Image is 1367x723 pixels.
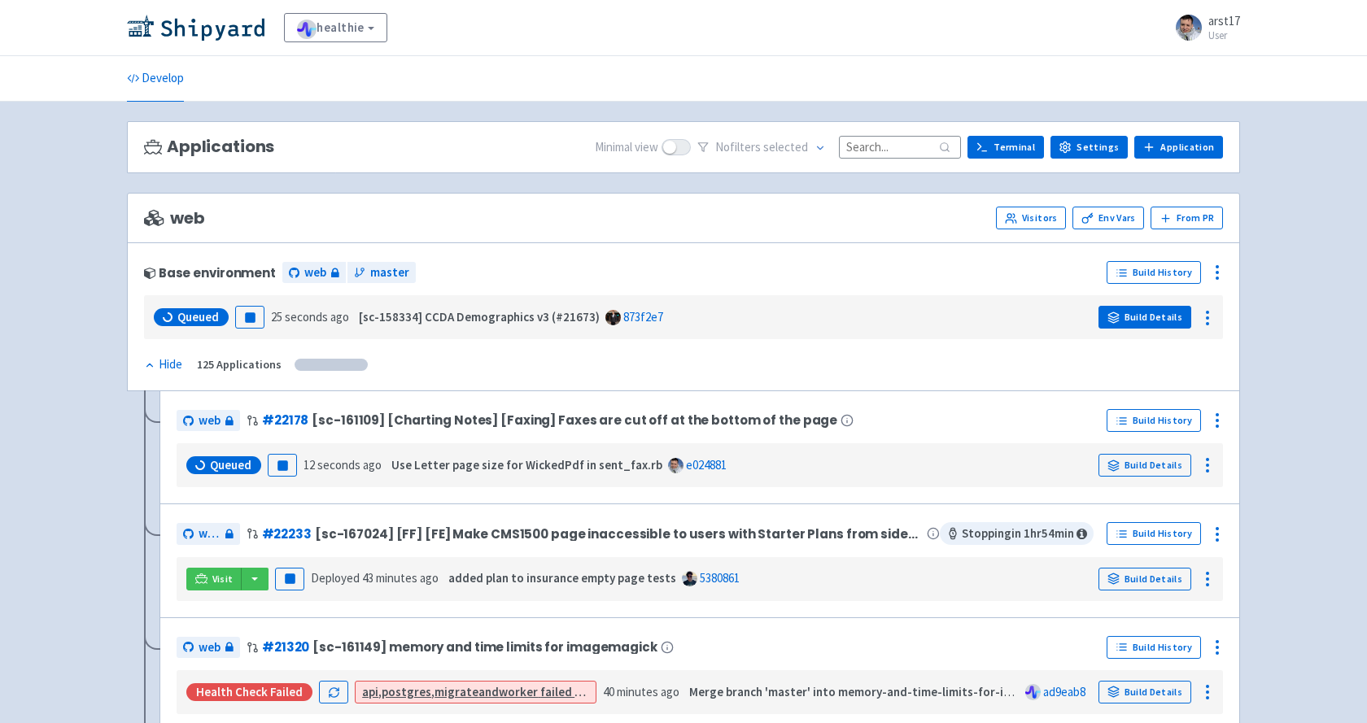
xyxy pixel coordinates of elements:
[362,684,378,699] strong: api
[623,309,663,324] a: 873f2e7
[144,355,184,374] button: Hide
[177,410,240,432] a: web
[304,457,382,473] time: 12 seconds ago
[435,684,478,699] strong: migrate
[1208,13,1240,28] span: arst17
[127,56,184,102] a: Develop
[1107,409,1201,432] a: Build History
[382,684,431,699] strong: postgres
[448,570,676,586] strong: added plan to insurance empty page tests
[197,355,282,374] div: 125 Applications
[391,457,662,473] strong: Use Letter page size for WickedPdf in sent_fax.rb
[499,684,538,699] strong: worker
[1098,454,1191,477] a: Build Details
[212,573,234,586] span: Visit
[186,683,312,701] div: Health check failed
[1107,522,1201,545] a: Build History
[1134,136,1223,159] a: Application
[1098,568,1191,590] a: Build Details
[262,638,309,655] a: #21320
[1208,30,1240,41] small: User
[186,568,242,590] a: Visit
[1166,15,1240,41] a: arst17 User
[362,570,439,586] time: 43 minutes ago
[177,637,240,659] a: web
[268,454,297,477] button: Pause
[1050,136,1128,159] a: Settings
[312,413,837,427] span: [sc-161109] [Charting Notes] [Faxing] Faxes are cut off at the bottom of the page
[1151,207,1223,229] button: From PR
[689,684,1072,699] strong: Merge branch 'master' into memory-and-time-limits-for-imagemagick
[177,523,240,545] a: web
[144,355,182,374] div: Hide
[199,638,221,657] span: web
[199,525,221,543] span: web
[127,15,264,41] img: Shipyard logo
[144,266,276,280] div: Base environment
[271,309,349,324] time: 25 seconds ago
[315,527,924,541] span: [sc-167024] [FF] [FE] Make CMS1500 page inaccessible to users with Starter Plans from sidebar
[144,209,204,228] span: web
[1043,684,1085,699] a: ad9eab8
[311,570,439,586] span: Deployed
[1072,207,1144,229] a: Env Vars
[210,457,251,473] span: Queued
[304,264,326,282] span: web
[1107,636,1201,659] a: Build History
[177,309,219,325] span: Queued
[144,137,274,156] h3: Applications
[967,136,1044,159] a: Terminal
[715,138,808,157] span: No filter s
[595,138,658,157] span: Minimal view
[996,207,1066,229] a: Visitors
[347,262,416,284] a: master
[312,640,657,654] span: [sc-161149] memory and time limits for imagemagick
[362,684,618,699] a: api,postgres,migrateandworker failed to start
[199,412,221,430] span: web
[700,570,740,586] a: 5380861
[262,412,308,429] a: #22178
[359,309,600,324] strong: [sc-158334] CCDA Demographics v3 (#21673)
[940,522,1094,545] span: Stopping in 1 hr 54 min
[686,457,727,473] a: e024881
[370,264,409,282] span: master
[275,568,304,590] button: Pause
[839,136,961,158] input: Search...
[282,262,346,284] a: web
[763,139,808,155] span: selected
[284,13,387,42] a: healthie
[1098,306,1191,329] a: Build Details
[235,306,264,329] button: Pause
[1107,261,1201,284] a: Build History
[1098,681,1191,703] a: Build Details
[262,525,312,542] a: #22233
[603,684,679,699] time: 40 minutes ago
